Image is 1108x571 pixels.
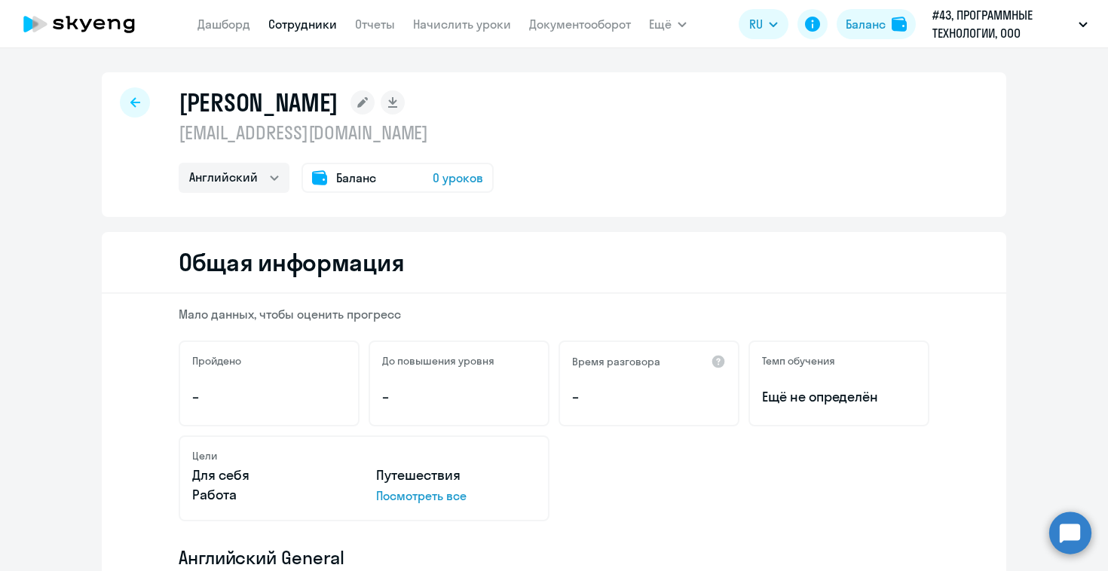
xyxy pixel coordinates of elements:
h5: Пройдено [192,354,241,368]
a: Сотрудники [268,17,337,32]
span: Английский General [179,545,344,569]
button: Ещё [649,9,687,39]
span: Ещё не определён [762,387,916,407]
p: Мало данных, чтобы оценить прогресс [179,306,929,322]
span: Ещё [649,15,672,33]
h5: Время разговора [572,355,660,368]
span: 0 уроков [433,169,483,187]
p: Посмотреть все [376,487,536,505]
p: – [382,387,536,407]
p: [EMAIL_ADDRESS][DOMAIN_NAME] [179,121,494,145]
a: Документооборот [529,17,631,32]
p: – [192,387,346,407]
p: Путешествия [376,466,536,485]
h1: [PERSON_NAME] [179,87,338,118]
p: Для себя [192,466,352,485]
p: #43, ПРОГРАММНЫЕ ТЕХНОЛОГИИ, ООО [932,6,1073,42]
button: Балансbalance [837,9,916,39]
span: RU [749,15,763,33]
p: Работа [192,485,352,505]
a: Отчеты [355,17,395,32]
button: #43, ПРОГРАММНЫЕ ТЕХНОЛОГИИ, ООО [925,6,1095,42]
a: Дашборд [197,17,250,32]
img: balance [892,17,907,32]
a: Начислить уроки [413,17,511,32]
h5: Темп обучения [762,354,835,368]
h5: Цели [192,449,217,463]
h5: До повышения уровня [382,354,494,368]
h2: Общая информация [179,247,404,277]
span: Баланс [336,169,376,187]
div: Баланс [846,15,886,33]
button: RU [739,9,788,39]
p: – [572,387,726,407]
